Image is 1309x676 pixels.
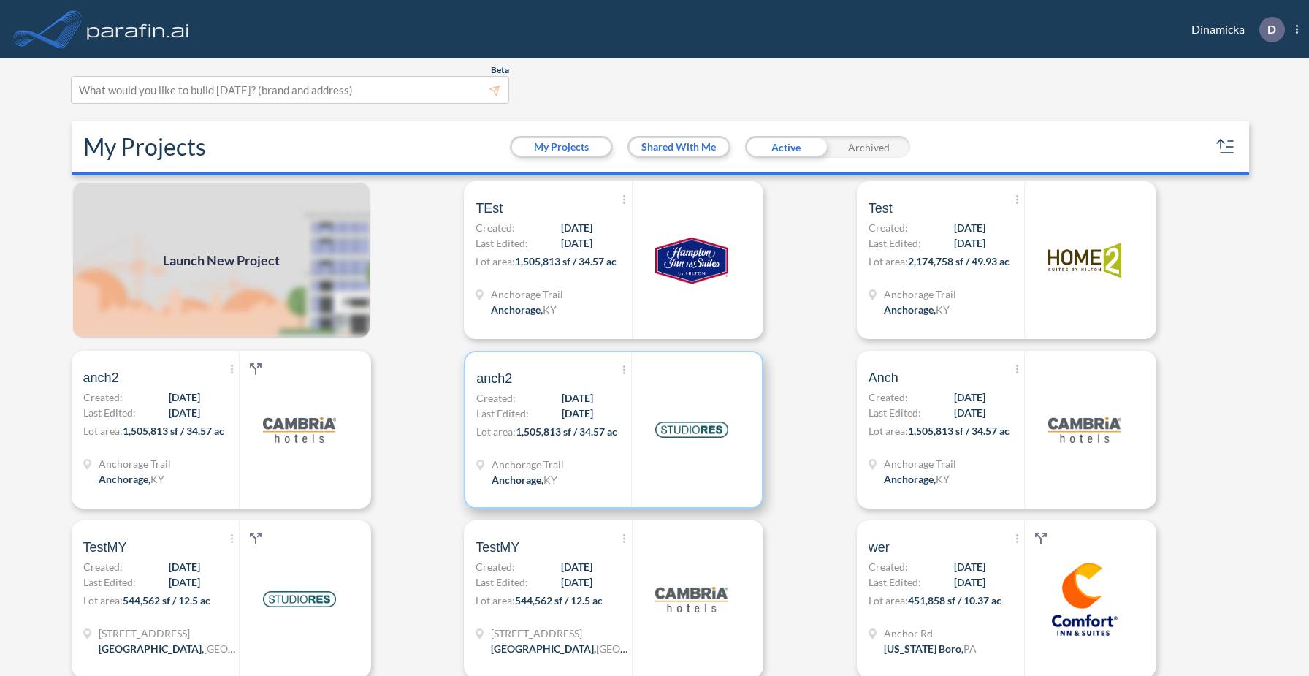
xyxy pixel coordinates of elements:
span: [DATE] [954,390,985,405]
div: Anchorage, KY [492,472,557,487]
span: Anchorage , [884,303,936,316]
span: Anchorage Trail [884,456,956,471]
span: Anchorage , [884,473,936,485]
span: Anchorage Trail [884,286,956,302]
div: Houston, TX [99,641,237,656]
span: [DATE] [169,405,200,420]
span: Created: [83,559,123,574]
a: Launch New Project [72,181,371,339]
span: [DATE] [562,406,593,421]
span: Created: [476,390,516,406]
span: Last Edited: [83,574,136,590]
span: KY [936,473,950,485]
span: anch2 [476,370,512,387]
img: logo [263,563,336,636]
span: [GEOGRAPHIC_DATA] [204,642,308,655]
span: [DATE] [954,574,985,590]
div: Dinamicka [1169,17,1298,42]
span: Lot area: [83,594,123,607]
span: 1,505,813 sf / 34.57 ac [908,425,1010,437]
span: Lot area: [83,425,123,437]
span: Last Edited: [476,235,528,251]
span: [DATE] [169,390,200,405]
span: anch2 [83,369,119,387]
span: Lot area: [869,425,908,437]
span: 13666 Beaumont Hwy [491,626,630,641]
span: [GEOGRAPHIC_DATA] , [491,642,596,655]
button: sort [1214,135,1237,159]
span: 2,174,758 sf / 49.93 ac [908,255,1010,267]
span: Created: [83,390,123,405]
span: Last Edited: [869,574,921,590]
span: Last Edited: [83,405,136,420]
h2: My Projects [83,133,206,161]
button: My Projects [512,138,611,156]
div: Anchorage, KY [884,471,950,487]
p: D [1267,23,1276,36]
span: Anch [869,369,898,387]
span: Created: [869,220,908,235]
div: Anchorage, KY [884,302,950,317]
img: logo [655,393,728,466]
button: Shared With Me [630,138,728,156]
span: [GEOGRAPHIC_DATA] [596,642,701,655]
span: 544,562 sf / 12.5 ac [123,594,210,607]
div: Houston, TX [491,641,630,656]
span: [DATE] [562,390,593,406]
span: [DATE] [169,574,200,590]
a: anch2Created:[DATE]Last Edited:[DATE]Lot area:1,505,813 sf / 34.57 acAnchorage TrailAnchorage,KYlogo [66,351,459,509]
span: Lot area: [476,425,516,438]
span: wer [869,539,890,556]
span: KY [150,473,164,485]
span: [DATE] [169,559,200,574]
span: [GEOGRAPHIC_DATA] , [99,642,204,655]
span: Anchorage Trail [492,457,564,472]
span: Anchorage , [491,303,543,316]
span: TestMY [83,539,127,556]
span: PA [963,642,977,655]
span: Lot area: [869,255,908,267]
span: 1,505,813 sf / 34.57 ac [123,425,224,437]
img: logo [655,224,728,297]
a: TEstCreated:[DATE]Last Edited:[DATE]Lot area:1,505,813 sf / 34.57 acAnchorage TrailAnchorage,KYlogo [458,181,851,339]
img: logo [84,15,192,44]
span: [DATE] [954,235,985,251]
span: [DATE] [561,574,592,590]
span: TestMY [476,539,519,556]
span: [DATE] [561,235,592,251]
div: Archived [828,136,910,158]
span: Last Edited: [476,406,529,421]
span: Created: [476,559,515,574]
span: Anchorage Trail [99,456,171,471]
span: Last Edited: [869,235,921,251]
span: Last Edited: [869,405,921,420]
span: [DATE] [954,405,985,420]
img: logo [263,393,336,466]
span: KY [936,303,950,316]
span: Last Edited: [476,574,528,590]
span: 1,505,813 sf / 34.57 ac [515,255,617,267]
div: Anchorage, KY [491,302,557,317]
span: [DATE] [954,220,985,235]
div: Washington Boro, PA [884,641,977,656]
img: logo [1048,393,1121,466]
div: Anchorage, KY [99,471,164,487]
span: Created: [476,220,515,235]
span: 544,562 sf / 12.5 ac [515,594,603,607]
span: Created: [869,390,908,405]
img: logo [655,563,728,636]
a: AnchCreated:[DATE]Last Edited:[DATE]Lot area:1,505,813 sf / 34.57 acAnchorage TrailAnchorage,KYlogo [851,351,1244,509]
span: Lot area: [476,594,515,607]
span: Lot area: [476,255,515,267]
span: Anchorage , [492,474,543,486]
span: 451,858 sf / 10.37 ac [908,594,1001,607]
span: Created: [869,559,908,574]
div: Active [745,136,828,158]
a: anch2Created:[DATE]Last Edited:[DATE]Lot area:1,505,813 sf / 34.57 acAnchorage TrailAnchorage,KYlogo [458,351,851,509]
img: logo [1048,224,1121,297]
a: TestCreated:[DATE]Last Edited:[DATE]Lot area:2,174,758 sf / 49.93 acAnchorage TrailAnchorage,KYlogo [851,181,1244,339]
span: Beta [491,64,509,76]
span: Anchorage Trail [491,286,563,302]
span: Anchor Rd [884,626,977,641]
span: Lot area: [869,594,908,607]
